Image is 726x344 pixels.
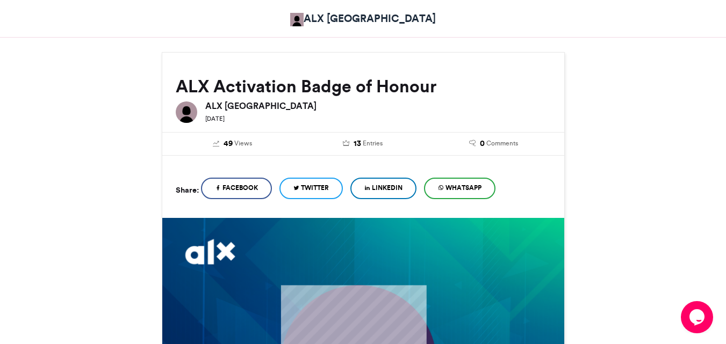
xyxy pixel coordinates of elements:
[234,138,252,148] span: Views
[222,183,258,193] span: Facebook
[205,101,551,110] h6: ALX [GEOGRAPHIC_DATA]
[176,183,199,197] h5: Share:
[279,178,343,199] a: Twitter
[290,11,436,26] a: ALX [GEOGRAPHIC_DATA]
[363,138,383,148] span: Entries
[681,301,715,333] iframe: chat widget
[205,115,225,122] small: [DATE]
[480,138,485,150] span: 0
[486,138,518,148] span: Comments
[436,138,551,150] a: 0 Comments
[290,13,304,26] img: ALX Africa
[350,178,416,199] a: LinkedIn
[176,138,290,150] a: 49 Views
[224,138,233,150] span: 49
[176,77,551,96] h2: ALX Activation Badge of Honour
[354,138,361,150] span: 13
[201,178,272,199] a: Facebook
[445,183,481,193] span: WhatsApp
[176,101,197,123] img: ALX Africa
[301,183,329,193] span: Twitter
[372,183,402,193] span: LinkedIn
[424,178,495,199] a: WhatsApp
[306,138,420,150] a: 13 Entries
